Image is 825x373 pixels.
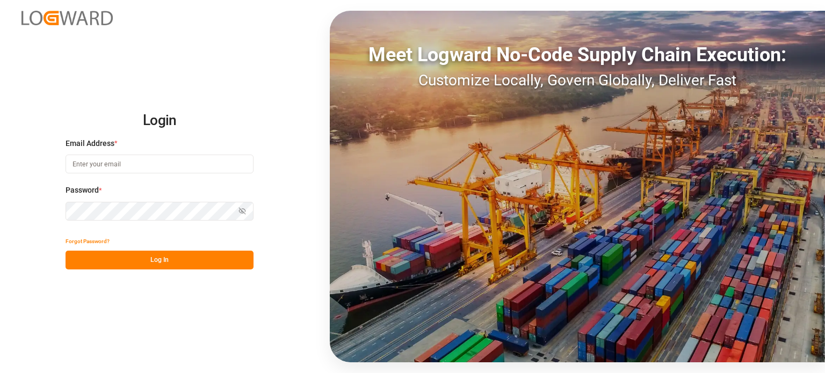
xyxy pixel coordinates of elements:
[21,11,113,25] img: Logward_new_orange.png
[66,138,114,149] span: Email Address
[330,40,825,69] div: Meet Logward No-Code Supply Chain Execution:
[330,69,825,92] div: Customize Locally, Govern Globally, Deliver Fast
[66,155,254,173] input: Enter your email
[66,185,99,196] span: Password
[66,251,254,269] button: Log In
[66,104,254,138] h2: Login
[66,232,110,251] button: Forgot Password?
